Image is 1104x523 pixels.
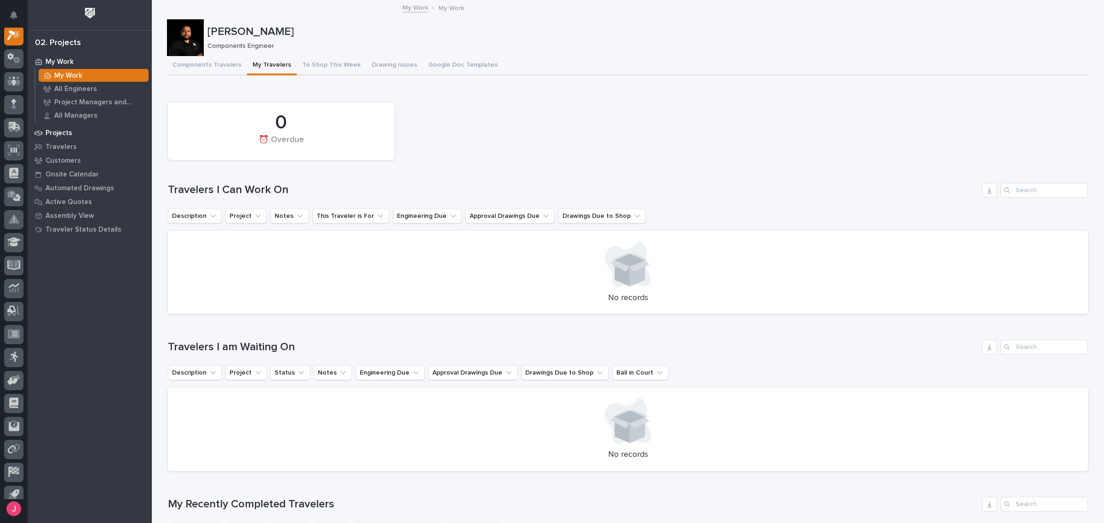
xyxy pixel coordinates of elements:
[168,498,978,511] h1: My Recently Completed Travelers
[11,11,23,26] div: Notifications
[46,157,81,165] p: Customers
[28,167,152,181] a: Onsite Calendar
[167,56,247,75] button: Components Travelers
[247,56,297,75] button: My Travelers
[225,365,267,380] button: Project
[4,6,23,25] button: Notifications
[46,212,94,220] p: Assembly View
[46,198,92,206] p: Active Quotes
[46,58,74,66] p: My Work
[28,140,152,153] a: Travelers
[28,126,152,140] a: Projects
[28,153,152,167] a: Customers
[521,365,609,380] button: Drawings Due to Shop
[4,499,23,518] button: users-avatar
[28,55,152,68] a: My Work
[46,143,77,151] p: Travelers
[270,365,310,380] button: Status
[207,25,1086,39] p: [PERSON_NAME]
[356,365,425,380] button: Engineering Due
[54,72,82,80] p: My Work
[168,183,978,197] h1: Travelers I Can Work On
[558,209,646,223] button: Drawings Due to Shop
[179,450,1077,460] p: No records
[35,69,152,82] a: My Work
[81,5,98,22] img: Workspace Logo
[393,209,462,223] button: Engineering Due
[46,129,72,137] p: Projects
[46,226,121,234] p: Traveler Status Details
[28,209,152,222] a: Assembly View
[312,209,389,223] button: This Traveler is For
[366,56,423,75] button: Drawing Issues
[1000,497,1088,512] input: Search
[1000,183,1088,198] input: Search
[438,2,464,12] p: My Work
[54,112,98,120] p: All Managers
[612,365,668,380] button: Ball in Court
[1000,340,1088,354] input: Search
[428,365,517,380] button: Approval Drawings Due
[168,341,978,354] h1: Travelers I am Waiting On
[168,365,222,380] button: Description
[184,135,379,154] div: ⏰ Overdue
[466,209,555,223] button: Approval Drawings Due
[28,181,152,195] a: Automated Drawings
[270,209,309,223] button: Notes
[35,82,152,95] a: All Engineers
[35,109,152,122] a: All Managers
[54,98,145,107] p: Project Managers and Engineers
[207,42,1082,50] p: Components Engineer
[28,195,152,209] a: Active Quotes
[46,184,114,193] p: Automated Drawings
[54,85,97,93] p: All Engineers
[28,222,152,236] a: Traveler Status Details
[35,96,152,108] a: Project Managers and Engineers
[297,56,366,75] button: To Shop This Week
[35,38,81,48] div: 02. Projects
[402,2,428,12] a: My Work
[184,111,379,134] div: 0
[314,365,352,380] button: Notes
[168,209,222,223] button: Description
[423,56,503,75] button: Google Doc Templates
[225,209,267,223] button: Project
[179,293,1077,303] p: No records
[46,171,99,179] p: Onsite Calendar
